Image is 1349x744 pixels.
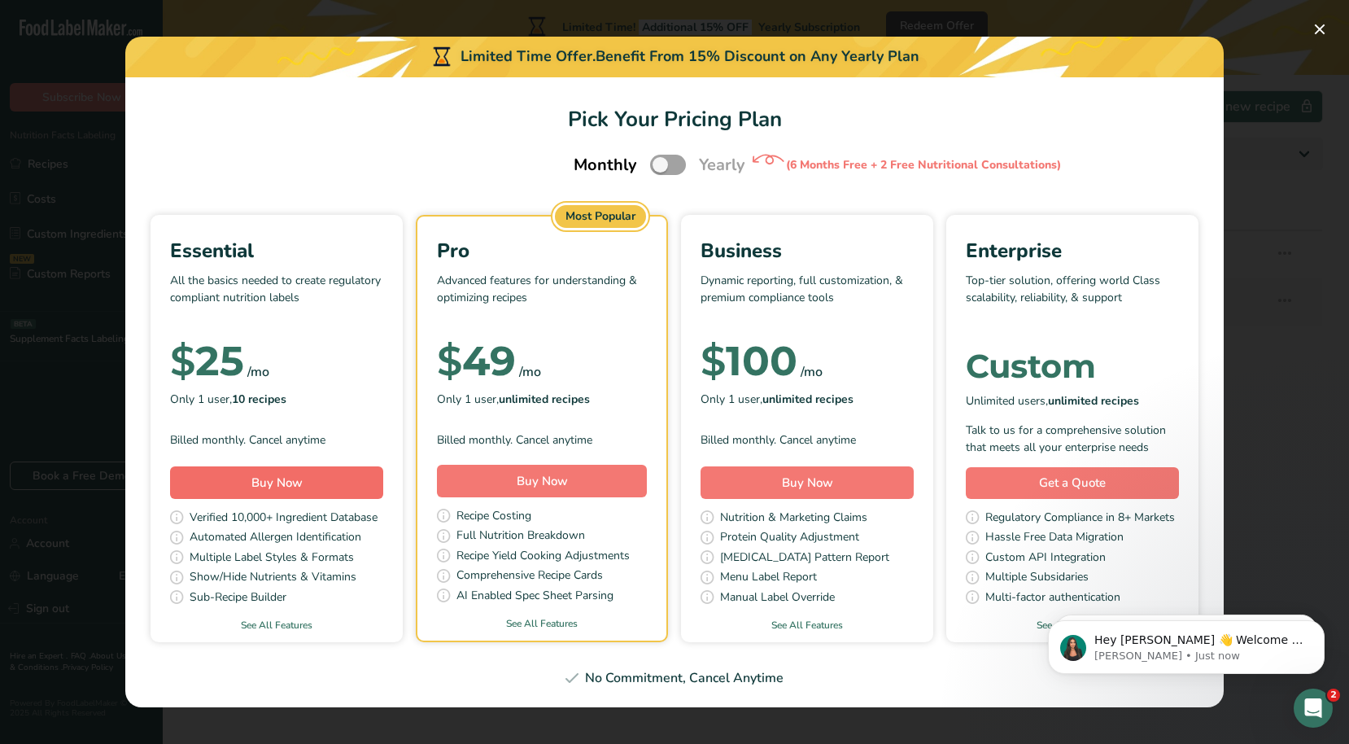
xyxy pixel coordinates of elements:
span: Comprehensive Recipe Cards [456,567,603,587]
span: Hassle Free Data Migration [985,528,1124,549]
div: Billed monthly. Cancel anytime [437,431,647,449]
span: $ [437,336,462,386]
p: Top-tier solution, offering world Class scalability, reliability, & support [966,272,1179,321]
span: Unlimited users, [966,392,1139,409]
span: Manual Label Override [720,589,835,609]
a: See All Features [681,618,933,632]
p: Dynamic reporting, full customization, & premium compliance tools [701,272,914,321]
h1: Pick Your Pricing Plan [145,103,1204,135]
b: unlimited recipes [499,392,590,407]
b: 10 recipes [232,392,286,407]
a: See All Features [417,616,666,631]
a: See All Features [151,618,403,632]
p: All the basics needed to create regulatory compliant nutrition labels [170,272,383,321]
div: Enterprise [966,236,1179,265]
div: Benefit From 15% Discount on Any Yearly Plan [596,46,919,68]
span: Regulatory Compliance in 8+ Markets [985,509,1175,529]
span: [MEDICAL_DATA] Pattern Report [720,549,889,569]
span: Buy Now [251,475,303,491]
div: (6 Months Free + 2 Free Nutritional Consultations) [786,156,1061,173]
span: Sub-Recipe Builder [190,589,286,609]
span: Get a Quote [1039,474,1106,492]
div: Most Popular [555,205,646,228]
span: Buy Now [782,475,833,491]
span: Recipe Yield Cooking Adjustments [456,547,630,567]
span: Multiple Label Styles & Formats [190,549,354,569]
span: Only 1 user, [437,391,590,408]
span: Multiple Subsidaries [985,568,1089,589]
span: Only 1 user, [170,391,286,408]
div: 49 [437,345,516,378]
iframe: Intercom live chat [1294,689,1333,728]
a: See All Features [946,618,1198,632]
div: Talk to us for a comprehensive solution that meets all your enterprise needs [966,422,1179,456]
div: 100 [701,345,797,378]
div: Limited Time Offer. [125,37,1224,77]
div: Billed monthly. Cancel anytime [701,431,914,449]
div: No Commitment, Cancel Anytime [145,668,1204,688]
button: Buy Now [170,466,383,499]
span: $ [701,336,726,386]
span: Custom API Integration [985,549,1106,569]
span: Automated Allergen Identification [190,528,361,549]
button: Buy Now [701,466,914,499]
div: Billed monthly. Cancel anytime [170,431,383,449]
div: Essential [170,236,383,265]
b: unlimited recipes [762,392,853,407]
span: Monthly [574,153,637,177]
span: Show/Hide Nutrients & Vitamins [190,568,356,589]
iframe: Intercom notifications message [1024,586,1349,700]
button: Buy Now [437,465,647,497]
div: /mo [519,362,541,382]
b: unlimited recipes [1048,393,1139,409]
span: Recipe Costing [456,507,531,527]
span: Yearly [699,153,745,177]
span: Verified 10,000+ Ingredient Database [190,509,378,529]
span: Protein Quality Adjustment [720,528,859,549]
span: Multi-factor authentication [985,589,1120,609]
span: Only 1 user, [701,391,853,408]
div: /mo [247,362,269,382]
span: $ [170,336,195,386]
span: AI Enabled Spec Sheet Parsing [456,587,613,607]
div: Business [701,236,914,265]
span: Full Nutrition Breakdown [456,527,585,547]
span: Menu Label Report [720,568,817,589]
span: Buy Now [517,473,568,489]
div: /mo [801,362,823,382]
div: Custom [966,350,1179,383]
p: Advanced features for understanding & optimizing recipes [437,272,647,321]
a: Get a Quote [966,467,1179,499]
span: 2 [1327,689,1340,702]
div: Pro [437,236,647,265]
div: 25 [170,345,244,378]
span: Nutrition & Marketing Claims [720,509,867,529]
